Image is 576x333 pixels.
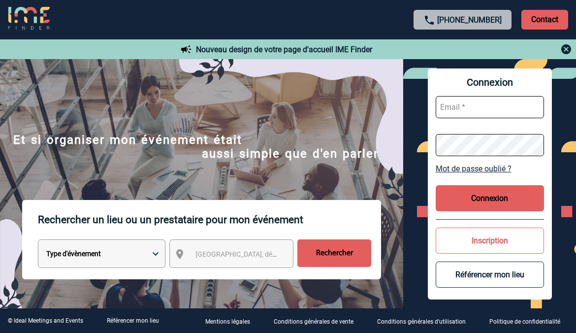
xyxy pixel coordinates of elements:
p: Rechercher un lieu ou un prestataire pour mon événement [38,200,371,239]
span: Connexion [436,76,544,88]
p: Conditions générales d'utilisation [377,318,466,325]
a: Référencer mon lieu [107,317,159,324]
p: Contact [521,10,568,30]
p: Mentions légales [205,318,250,325]
p: Politique de confidentialité [489,318,560,325]
input: Rechercher [297,239,371,267]
button: Inscription [436,228,544,254]
a: Mentions légales [197,316,266,326]
a: Conditions générales de vente [266,316,369,326]
div: © Ideal Meetings and Events [8,317,83,324]
img: call-24-px.png [423,14,435,26]
input: Email * [436,96,544,118]
a: Mot de passe oublié ? [436,164,544,173]
a: Conditions générales d'utilisation [369,316,481,326]
span: [GEOGRAPHIC_DATA], département, région... [195,250,332,258]
a: Politique de confidentialité [481,316,576,326]
button: Référencer mon lieu [436,262,544,288]
a: [PHONE_NUMBER] [437,15,502,25]
p: Conditions générales de vente [274,318,353,325]
button: Connexion [436,185,544,211]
